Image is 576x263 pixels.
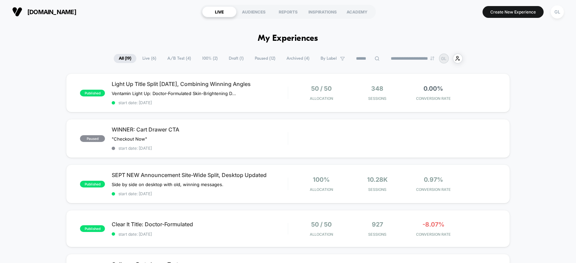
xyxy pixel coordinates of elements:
[202,6,237,17] div: LIVE
[80,225,105,232] span: published
[112,172,287,178] span: SEPT NEW Announcement Site-Wide Split, Desktop Updated
[271,6,305,17] div: REPORTS
[137,54,161,63] span: Live ( 6 )
[321,56,337,61] span: By Label
[407,96,460,101] span: CONVERSION RATE
[305,6,340,17] div: INSPIRATIONS
[407,187,460,192] span: CONVERSION RATE
[112,221,287,228] span: Clear It Title: Doctor-Formulated
[237,6,271,17] div: AUDIENCES
[371,85,383,92] span: 348
[80,181,105,187] span: published
[407,232,460,237] span: CONVERSION RATE
[367,176,388,183] span: 10.28k
[197,54,223,63] span: 100% ( 2 )
[250,54,280,63] span: Paused ( 12 )
[311,85,332,92] span: 50 / 50
[430,56,434,60] img: end
[310,96,333,101] span: Allocation
[483,6,544,18] button: Create New Experience
[372,221,383,228] span: 927
[351,187,404,192] span: Sessions
[80,135,105,142] span: paused
[112,100,287,105] span: start date: [DATE]
[549,5,566,19] button: GL
[112,136,147,142] span: "Checkout Now"
[112,182,223,187] span: Side by side on desktop with old, winning messages.
[112,91,237,96] span: Ventamin Light Up: Doctor-Formulated Skin-Brightening Drink Mix
[162,54,196,63] span: A/B Test ( 4 )
[281,54,314,63] span: Archived ( 4 )
[112,146,287,151] span: start date: [DATE]
[351,232,404,237] span: Sessions
[10,6,78,17] button: [DOMAIN_NAME]
[423,85,443,92] span: 0.00%
[422,221,444,228] span: -8.07%
[114,54,136,63] span: All ( 19 )
[112,232,287,237] span: start date: [DATE]
[441,56,446,61] p: GL
[112,81,287,87] span: Light Up Title Split [DATE], Combining Winning Angles
[12,7,22,17] img: Visually logo
[310,232,333,237] span: Allocation
[112,191,287,196] span: start date: [DATE]
[311,221,332,228] span: 50 / 50
[340,6,374,17] div: ACADEMY
[313,176,330,183] span: 100%
[258,34,318,43] h1: My Experiences
[424,176,443,183] span: 0.97%
[351,96,404,101] span: Sessions
[80,90,105,96] span: published
[224,54,249,63] span: Draft ( 1 )
[112,126,287,133] span: WINNER: Cart Drawer CTA
[551,5,564,19] div: GL
[27,8,76,16] span: [DOMAIN_NAME]
[310,187,333,192] span: Allocation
